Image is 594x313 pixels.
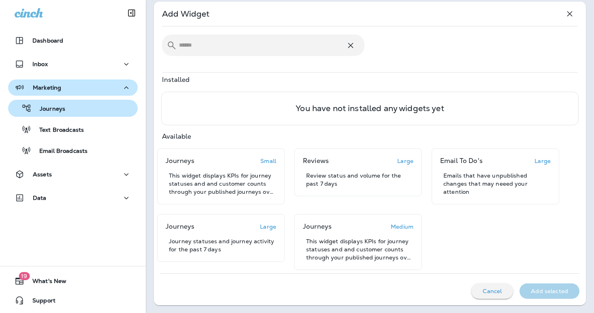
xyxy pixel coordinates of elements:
[33,171,52,178] p: Assets
[24,297,55,307] span: Support
[24,278,66,287] span: What's New
[32,105,65,113] p: Journeys
[397,158,413,164] p: Large
[471,283,513,299] button: Cancel
[162,9,209,19] p: Add Widget
[306,172,413,188] p: Review status and volume for the past 7 days
[303,223,332,231] p: Journeys
[440,157,483,165] p: Email To Do's
[303,237,413,262] div: This widget displays KPIs for journey statuses and and customer counts through your published jou...
[534,158,551,164] p: Large
[19,272,30,280] span: 19
[8,166,138,182] button: Assets
[162,77,189,84] p: Installed
[8,100,138,117] button: Journeys
[166,237,276,253] div: Journey statuses and journey activity for the past 7 days
[8,292,138,309] button: Support
[296,105,444,112] p: You have not installed any widgets yet
[8,79,138,96] button: Marketing
[162,133,191,140] p: Available
[32,61,48,67] p: Inbox
[8,190,138,206] button: Data
[443,172,551,196] p: Emails that have unpublished changes that may neeed your attention
[120,5,143,21] button: Collapse Sidebar
[391,223,413,230] p: Medium
[440,172,551,196] div: Emails that have unpublished changes that may neeed your attention
[8,121,138,138] button: Text Broadcasts
[306,237,413,262] p: This widget displays KPIs for journey statuses and and customer counts through your published jou...
[8,56,138,72] button: Inbox
[8,273,138,289] button: 19What's New
[8,142,138,159] button: Email Broadcasts
[169,237,276,253] p: Journey statuses and journey activity for the past 7 days
[31,148,87,155] p: Email Broadcasts
[8,32,138,49] button: Dashboard
[260,158,276,164] p: Small
[33,195,47,201] p: Data
[166,172,276,196] div: This widget displays KPIs for journey statuses and and customer counts through your published jou...
[166,223,194,231] p: Journeys
[166,157,194,165] p: Journeys
[33,84,61,91] p: Marketing
[169,172,276,196] p: This widget displays KPIs for journey statuses and and customer counts through your published jou...
[260,223,276,230] p: Large
[31,126,84,134] p: Text Broadcasts
[303,172,413,188] div: Review status and volume for the past 7 days
[303,157,329,165] p: Reviews
[483,288,502,294] p: Cancel
[32,37,63,44] p: Dashboard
